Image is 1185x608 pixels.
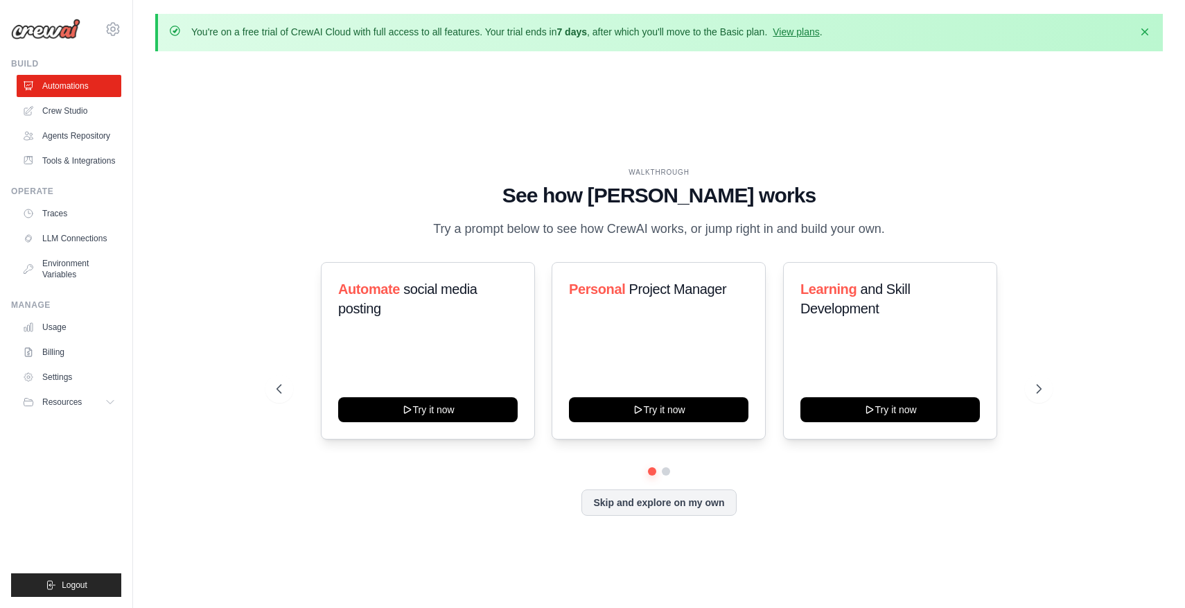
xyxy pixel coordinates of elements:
span: social media posting [338,281,477,316]
div: Operate [11,186,121,197]
strong: 7 days [556,26,587,37]
a: Crew Studio [17,100,121,122]
button: Try it now [800,397,980,422]
a: Billing [17,341,121,363]
button: Logout [11,573,121,597]
a: View plans [773,26,819,37]
p: You're on a free trial of CrewAI Cloud with full access to all features. Your trial ends in , aft... [191,25,823,39]
span: Project Manager [629,281,727,297]
button: Skip and explore on my own [581,489,736,516]
a: Settings [17,366,121,388]
img: Logo [11,19,80,40]
div: WALKTHROUGH [276,167,1042,177]
div: Build [11,58,121,69]
div: Manage [11,299,121,311]
a: Environment Variables [17,252,121,286]
a: Agents Repository [17,125,121,147]
span: Logout [62,580,87,591]
p: Try a prompt below to see how CrewAI works, or jump right in and build your own. [426,219,892,239]
span: Automate [338,281,400,297]
button: Resources [17,391,121,413]
h1: See how [PERSON_NAME] works [276,183,1042,208]
a: Usage [17,316,121,338]
a: Automations [17,75,121,97]
span: Personal [569,281,625,297]
a: Traces [17,202,121,225]
span: Learning [800,281,857,297]
span: Resources [42,397,82,408]
button: Try it now [569,397,748,422]
button: Try it now [338,397,518,422]
span: and Skill Development [800,281,910,316]
a: Tools & Integrations [17,150,121,172]
a: LLM Connections [17,227,121,250]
